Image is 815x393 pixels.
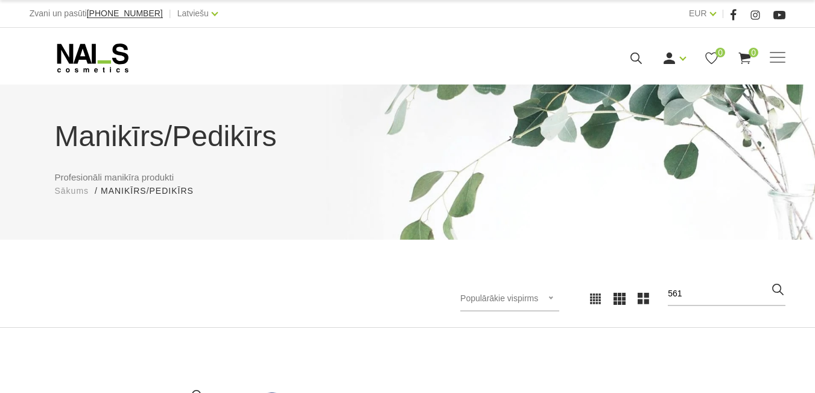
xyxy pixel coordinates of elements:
h1: Manikīrs/Pedikīrs [55,115,761,158]
div: Profesionāli manikīra produkti [46,115,770,197]
li: Manikīrs/Pedikīrs [101,185,206,197]
input: Meklēt produktus ... [668,282,785,306]
span: | [722,6,725,21]
span: Sākums [55,186,89,196]
span: Populārākie vispirms [460,293,538,303]
a: [PHONE_NUMBER] [87,9,163,18]
div: Zvani un pasūti [30,6,163,21]
a: 0 [737,51,752,66]
span: 0 [715,48,725,57]
a: Latviešu [177,6,209,21]
span: 0 [749,48,758,57]
span: [PHONE_NUMBER] [87,8,163,18]
span: | [169,6,171,21]
a: EUR [689,6,707,21]
a: Sākums [55,185,89,197]
a: 0 [704,51,719,66]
